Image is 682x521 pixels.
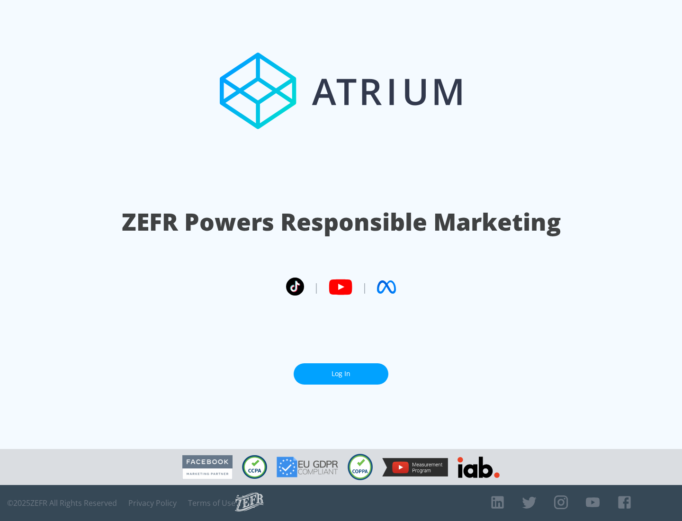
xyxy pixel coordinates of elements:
img: CCPA Compliant [242,455,267,479]
a: Log In [294,363,388,385]
img: IAB [458,457,500,478]
img: YouTube Measurement Program [382,458,448,476]
img: Facebook Marketing Partner [182,455,233,479]
a: Terms of Use [188,498,235,508]
span: © 2025 ZEFR All Rights Reserved [7,498,117,508]
img: GDPR Compliant [277,457,338,477]
a: Privacy Policy [128,498,177,508]
img: COPPA Compliant [348,454,373,480]
h1: ZEFR Powers Responsible Marketing [122,206,561,238]
span: | [314,280,319,294]
span: | [362,280,368,294]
